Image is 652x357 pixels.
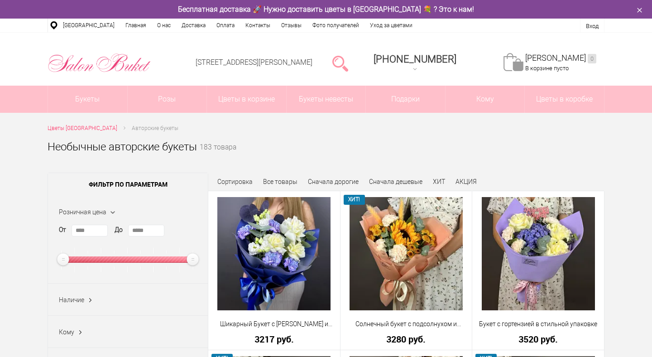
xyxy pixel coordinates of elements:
a: ХИТ [433,178,445,185]
small: 183 товара [200,144,236,166]
img: Букет с гортензией в стильной упаковке [482,197,595,310]
a: Доставка [176,19,211,32]
ins: 0 [588,54,596,63]
a: 3280 руб. [346,334,466,344]
a: Букет с гортензией в стильной упаковке [478,319,598,329]
span: Авторские букеты [132,125,178,131]
a: Сначала дорогие [308,178,359,185]
img: Цветы Нижний Новгород [48,51,151,75]
span: Кому [59,328,74,336]
a: Главная [120,19,152,32]
a: Солнечный букет с подсолнухом и диантусами [346,319,466,329]
label: До [115,225,123,235]
img: Солнечный букет с подсолнухом и диантусами [350,197,463,310]
span: В корзине пусто [525,65,569,72]
a: Шикарный Букет с [PERSON_NAME] и [PERSON_NAME] [214,319,334,329]
a: Фото получателей [307,19,364,32]
label: От [59,225,66,235]
a: Букеты невесты [287,86,366,113]
a: 3217 руб. [214,334,334,344]
a: [GEOGRAPHIC_DATA] [58,19,120,32]
span: ХИТ! [344,195,365,204]
a: Все товары [263,178,297,185]
a: 3520 руб. [478,334,598,344]
span: Наличие [59,296,84,304]
span: Кому [446,86,525,113]
a: Розы [128,86,207,113]
a: Цветы [GEOGRAPHIC_DATA] [48,124,117,133]
a: Цветы в коробке [525,86,604,113]
h1: Необычные авторские букеты [48,139,197,155]
span: Розничная цена [59,208,106,216]
span: Сортировка [217,178,253,185]
a: Вход [586,23,599,29]
a: [STREET_ADDRESS][PERSON_NAME] [196,58,312,67]
a: АКЦИЯ [455,178,477,185]
div: Бесплатная доставка 🚀 Нужно доставить цветы в [GEOGRAPHIC_DATA] 💐 ? Это к нам! [41,5,611,14]
a: О нас [152,19,176,32]
a: Контакты [240,19,276,32]
a: [PHONE_NUMBER] [368,50,462,76]
a: Оплата [211,19,240,32]
a: [PERSON_NAME] [525,53,596,63]
span: Фильтр по параметрам [48,173,208,196]
a: Цветы в корзине [207,86,286,113]
a: Уход за цветами [364,19,418,32]
a: Подарки [366,86,445,113]
span: [PHONE_NUMBER] [374,53,456,65]
span: Цветы [GEOGRAPHIC_DATA] [48,125,117,131]
a: Сначала дешевые [369,178,422,185]
a: Отзывы [276,19,307,32]
img: Шикарный Букет с Розами и Синими Диантусами [217,197,331,310]
a: Букеты [48,86,127,113]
